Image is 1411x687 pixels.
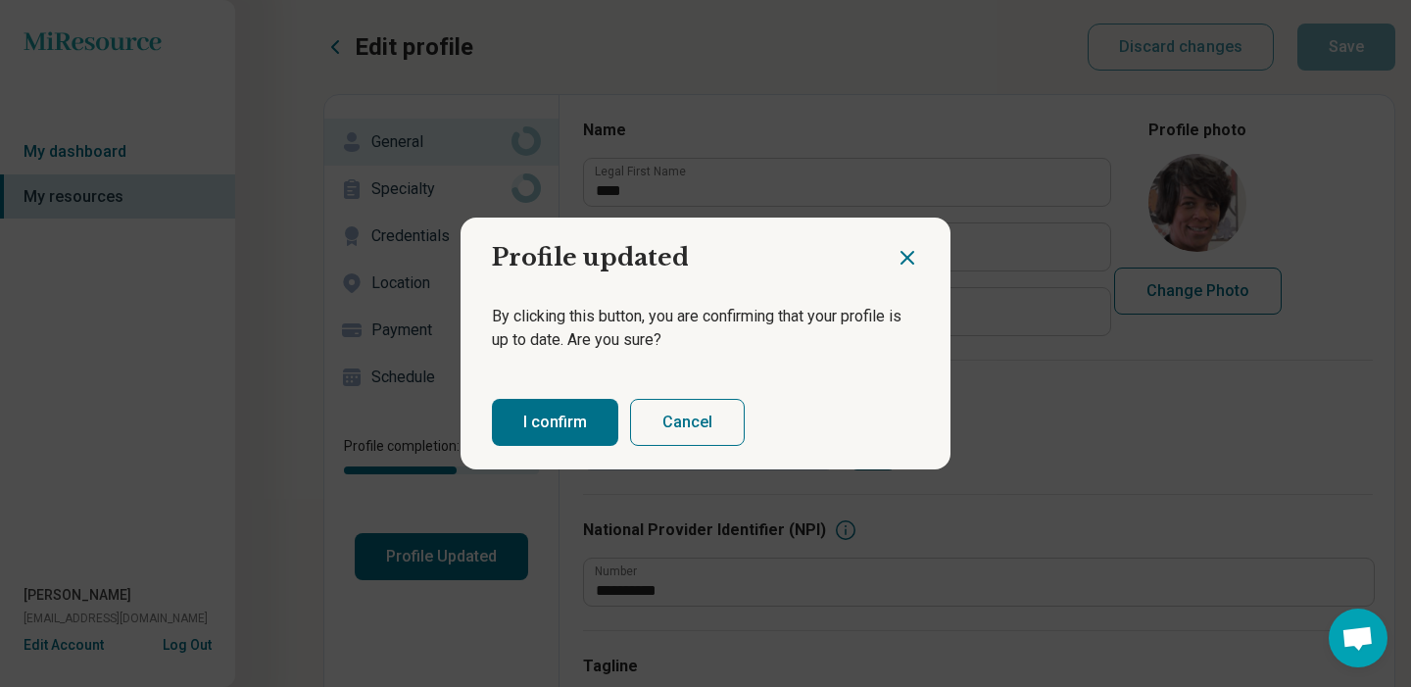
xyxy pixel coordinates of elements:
[461,218,896,282] h2: Profile updated
[1329,609,1387,667] a: Open chat
[492,399,618,446] button: I confirm
[896,246,919,270] button: Close dialog
[630,399,745,446] button: Cancel
[492,305,919,352] p: By clicking this button, you are confirming that your profile is up to date. Are you sure?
